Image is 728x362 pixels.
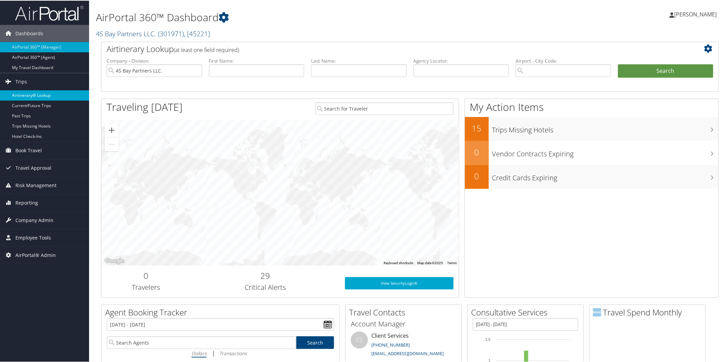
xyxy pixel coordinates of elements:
[345,276,454,289] a: View SecurityLogic®
[465,170,489,181] h2: 0
[107,282,186,292] h3: Travelers
[465,164,719,188] a: 0Credit Cards Expiring
[485,337,491,341] tspan: 1.5
[371,350,444,356] a: [EMAIL_ADDRESS][DOMAIN_NAME]
[296,336,334,348] a: Search
[371,341,410,347] a: [PHONE_NUMBER]
[516,57,611,64] label: Airport - City Code:
[447,260,457,264] a: Terms (opens in new tab)
[184,28,210,38] span: , [ 45221 ]
[15,246,56,263] span: AirPortal® Admin
[15,176,57,193] span: Risk Management
[15,159,51,176] span: Travel Approval
[196,269,335,281] h2: 29
[105,137,119,151] button: Zoom out
[105,306,339,318] h2: Agent Booking Tracker
[15,211,53,228] span: Company Admin
[349,306,461,318] h2: Travel Contacts
[618,64,714,77] button: Search
[351,331,368,348] div: CS
[107,269,186,281] h2: 0
[675,10,717,17] span: [PERSON_NAME]
[670,3,724,24] a: [PERSON_NAME]
[384,260,413,265] button: Keyboard shortcuts
[15,24,43,41] span: Dashboards
[107,57,202,64] label: Company - Division:
[492,169,719,182] h3: Credit Cards Expiring
[192,349,207,356] i: Dollars
[174,46,239,53] span: (at least one field required)
[465,146,489,157] h2: 0
[107,336,296,348] input: Search Agents
[15,229,51,246] span: Employee Tools
[196,282,335,292] h3: Critical Alerts
[219,349,247,356] i: Transactions
[465,122,489,133] h2: 15
[315,102,454,114] input: Search for Traveler
[351,319,456,328] h3: Account Manager
[593,308,601,316] img: domo-logo.png
[15,141,42,158] span: Book Travel
[15,73,27,90] span: Trips
[107,348,334,357] div: |
[414,57,509,64] label: Agency Locator:
[492,145,719,158] h3: Vendor Contracts Expiring
[471,306,583,318] h2: Consultative Services
[15,4,84,21] img: airportal-logo.png
[492,121,719,134] h3: Trips Missing Hotels
[15,194,38,211] span: Reporting
[103,256,126,265] img: Google
[96,10,515,24] h1: AirPortal 360™ Dashboard
[209,57,305,64] label: First Name:
[107,42,662,54] h2: Airtinerary Lookup
[158,28,184,38] span: ( 301971 )
[347,331,460,359] li: Client Services
[103,256,126,265] a: Open this area in Google Maps (opens a new window)
[593,306,705,318] h2: Travel Spend Monthly
[465,140,719,164] a: 0Vendor Contracts Expiring
[311,57,407,64] label: Last Name:
[107,99,183,114] h1: Traveling [DATE]
[417,260,443,264] span: Map data ©2025
[465,99,719,114] h1: My Action Items
[105,123,119,137] button: Zoom in
[489,358,491,362] tspan: 1
[96,28,210,38] a: 4S Bay Partners LLC.
[465,116,719,140] a: 15Trips Missing Hotels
